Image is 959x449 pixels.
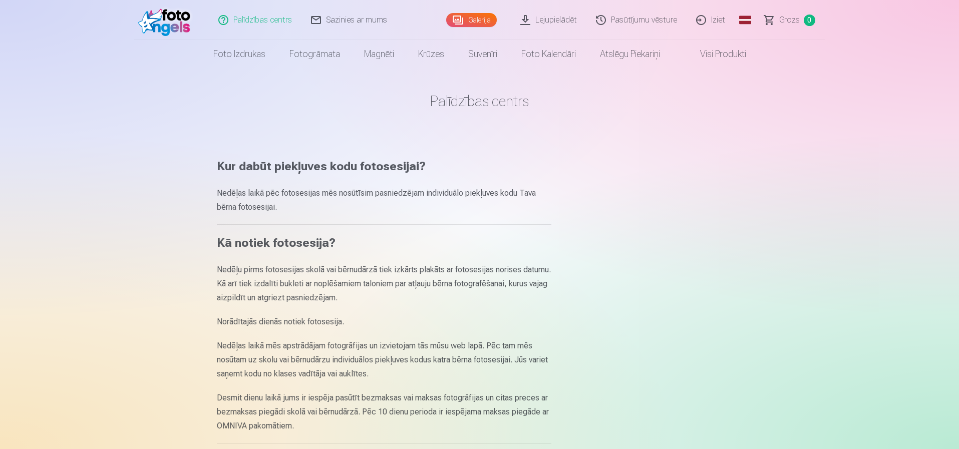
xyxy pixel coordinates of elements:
[509,40,588,68] a: Foto kalendāri
[201,40,277,68] a: Foto izdrukas
[779,14,800,26] span: Grozs
[217,391,551,433] p: Desmit dienu laikā jums ir iespēja pasūtīt bezmaksas vai maksas fotogrāfijas un citas preces ar b...
[588,40,672,68] a: Atslēgu piekariņi
[217,263,551,305] p: Nedēļu pirms fotosesijas skolā vai bērnudārzā tiek izkārts plakāts ar fotosesijas norises datumu....
[804,15,815,26] span: 0
[217,315,551,329] p: Norādītajās dienās notiek fotosesija.
[217,339,551,381] p: Nedēļas laikā mēs apstrādājam fotogrāfijas un izvietojam tās mūsu web lapā. Pēc tam mēs nosūtam u...
[277,40,352,68] a: Fotogrāmata
[672,40,758,68] a: Visi produkti
[217,92,743,110] h1: Palīdzības centrs
[456,40,509,68] a: Suvenīri
[352,40,406,68] a: Magnēti
[446,13,497,27] a: Galerija
[217,186,551,214] p: Nedēļas laikā pēc fotosesijas mēs nosūtīsim pasniedzējam individuālo piekļuves kodu Tava bērna fo...
[406,40,456,68] a: Krūzes
[138,4,196,36] img: /fa1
